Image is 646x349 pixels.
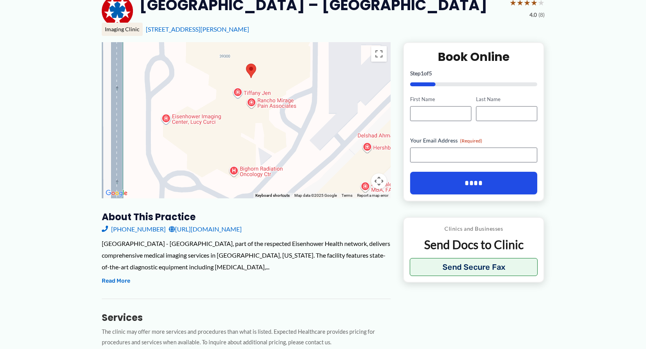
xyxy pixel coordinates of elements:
[410,49,538,64] h2: Book Online
[410,71,538,76] p: Step of
[357,193,388,198] a: Report a map error
[371,173,387,189] button: Map camera controls
[104,188,129,198] img: Google
[104,188,129,198] a: Open this area in Google Maps (opens a new window)
[342,193,352,198] a: Terms
[410,224,538,234] p: Clinics and Businesses
[410,137,538,144] label: Your Email Address
[102,211,391,223] h3: About this practice
[255,193,290,198] button: Keyboard shortcuts
[429,70,432,77] span: 5
[410,96,471,103] label: First Name
[102,312,391,324] h3: Services
[294,193,337,198] span: Map data ©2025 Google
[102,327,391,348] p: The clinic may offer more services and procedures than what is listed. Expected Healthcare provid...
[538,10,545,20] span: (8)
[476,96,537,103] label: Last Name
[410,258,538,276] button: Send Secure Fax
[102,276,130,286] button: Read More
[371,46,387,62] button: Toggle fullscreen view
[529,10,537,20] span: 4.0
[421,70,424,77] span: 1
[410,237,538,252] p: Send Docs to Clinic
[146,25,249,33] a: [STREET_ADDRESS][PERSON_NAME]
[460,138,482,144] span: (Required)
[102,238,391,272] div: [GEOGRAPHIC_DATA] - [GEOGRAPHIC_DATA], part of the respected Eisenhower Health network, delivers ...
[169,223,242,235] a: [URL][DOMAIN_NAME]
[102,23,143,36] div: Imaging Clinic
[102,223,166,235] a: [PHONE_NUMBER]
